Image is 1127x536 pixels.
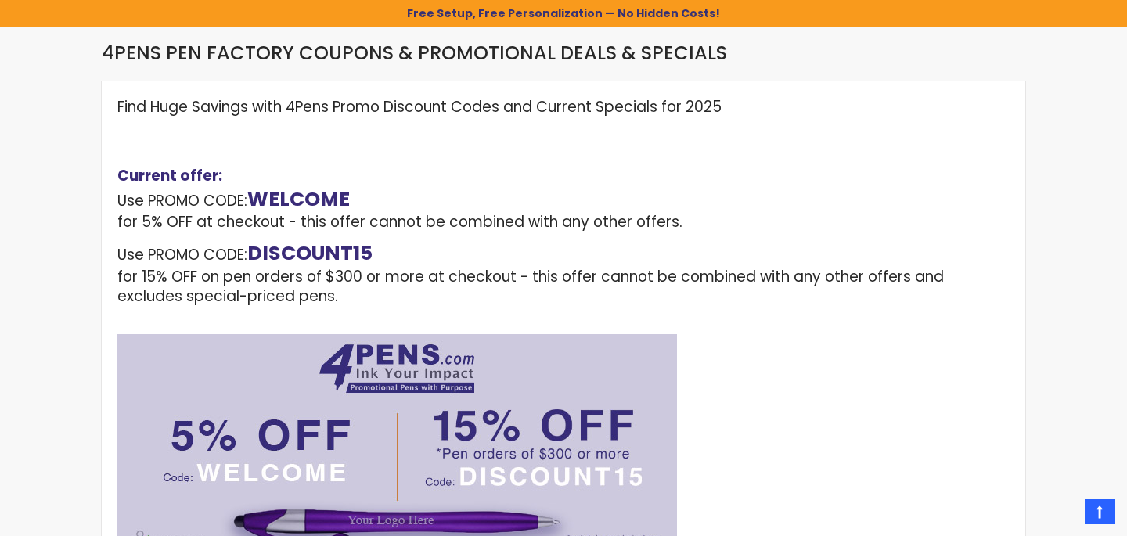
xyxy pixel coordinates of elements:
span: 4Pens Pen Factory Coupons & Promotional Deals & Specials [102,40,727,66]
span: Use PROMO CODE: for 15% OFF on pen orders of $300 or more at checkout - this offer cannot be comb... [117,244,944,306]
strong: WELCOME [247,185,350,213]
span: Find Huge Savings with 4Pens Promo Discount Codes and Current Specials for 2025 [117,96,722,117]
strong: Current offer: [117,165,222,186]
strong: DISCOUNT15 [247,239,373,267]
iframe: Google Customer Reviews [998,494,1127,536]
span: Use PROMO CODE: for 5% OFF at checkout - this offer cannot be combined with any other offers. [117,165,682,232]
